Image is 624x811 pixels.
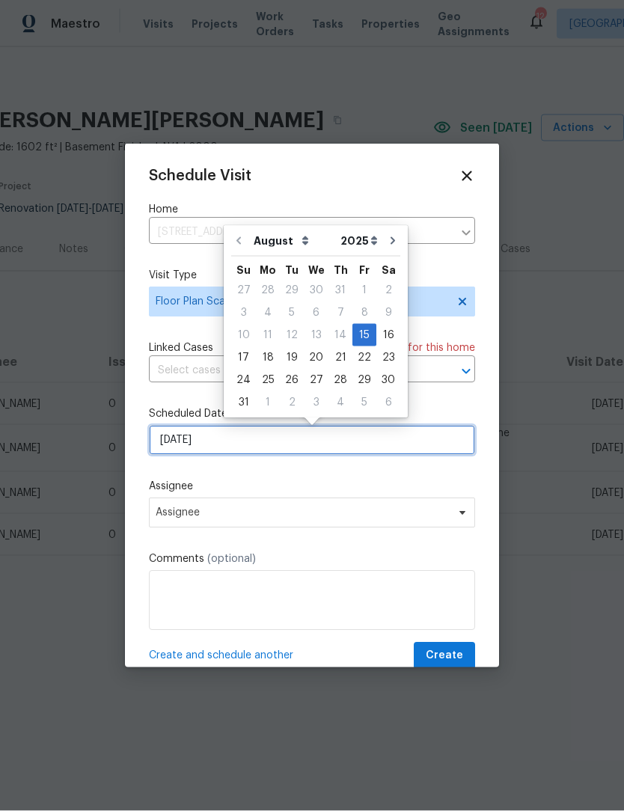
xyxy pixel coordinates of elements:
[376,346,400,369] div: Sat Aug 23 2025
[352,369,376,391] div: Fri Aug 29 2025
[382,226,404,256] button: Go to next month
[280,347,304,368] div: 19
[256,346,280,369] div: Mon Aug 18 2025
[149,479,475,494] label: Assignee
[328,324,352,346] div: Thu Aug 14 2025
[304,324,328,346] div: Wed Aug 13 2025
[256,302,280,324] div: Mon Aug 04 2025
[328,302,352,323] div: 7
[149,551,475,566] label: Comments
[352,325,376,346] div: 15
[352,391,376,414] div: Fri Sep 05 2025
[280,370,304,391] div: 26
[352,302,376,323] div: 8
[304,279,328,302] div: Wed Jul 30 2025
[304,346,328,369] div: Wed Aug 20 2025
[376,302,400,324] div: Sat Aug 09 2025
[328,392,352,413] div: 4
[304,347,328,368] div: 20
[149,168,251,183] span: Schedule Visit
[231,392,256,413] div: 31
[280,325,304,346] div: 12
[280,302,304,323] div: 5
[352,280,376,301] div: 1
[328,302,352,324] div: Thu Aug 07 2025
[376,325,400,346] div: 16
[280,391,304,414] div: Tue Sep 02 2025
[376,280,400,301] div: 2
[236,265,251,275] abbr: Sunday
[304,392,328,413] div: 3
[256,347,280,368] div: 18
[328,279,352,302] div: Thu Jul 31 2025
[304,325,328,346] div: 13
[280,346,304,369] div: Tue Aug 19 2025
[256,324,280,346] div: Mon Aug 11 2025
[231,325,256,346] div: 10
[256,302,280,323] div: 4
[231,370,256,391] div: 24
[376,369,400,391] div: Sat Aug 30 2025
[328,370,352,391] div: 28
[459,168,475,184] span: Close
[304,369,328,391] div: Wed Aug 27 2025
[231,302,256,324] div: Sun Aug 03 2025
[376,347,400,368] div: 23
[231,369,256,391] div: Sun Aug 24 2025
[328,346,352,369] div: Thu Aug 21 2025
[256,325,280,346] div: 11
[149,202,475,217] label: Home
[250,230,337,252] select: Month
[304,370,328,391] div: 27
[352,347,376,368] div: 22
[382,265,396,275] abbr: Saturday
[352,370,376,391] div: 29
[328,369,352,391] div: Thu Aug 28 2025
[280,324,304,346] div: Tue Aug 12 2025
[231,346,256,369] div: Sun Aug 17 2025
[352,302,376,324] div: Fri Aug 08 2025
[149,406,475,421] label: Scheduled Date
[207,554,256,564] span: (optional)
[328,347,352,368] div: 21
[376,392,400,413] div: 6
[231,347,256,368] div: 17
[337,230,382,252] select: Year
[227,226,250,256] button: Go to previous month
[376,370,400,391] div: 30
[280,302,304,324] div: Tue Aug 05 2025
[304,302,328,324] div: Wed Aug 06 2025
[149,268,475,283] label: Visit Type
[359,265,370,275] abbr: Friday
[352,324,376,346] div: Fri Aug 15 2025
[231,302,256,323] div: 3
[280,369,304,391] div: Tue Aug 26 2025
[328,391,352,414] div: Thu Sep 04 2025
[149,221,453,244] input: Enter in an address
[304,302,328,323] div: 6
[304,391,328,414] div: Wed Sep 03 2025
[149,425,475,455] input: M/D/YYYY
[156,294,447,309] span: Floor Plan Scan
[426,646,463,665] span: Create
[156,507,449,518] span: Assignee
[256,369,280,391] div: Mon Aug 25 2025
[352,392,376,413] div: 5
[280,280,304,301] div: 29
[260,265,276,275] abbr: Monday
[231,391,256,414] div: Sun Aug 31 2025
[376,391,400,414] div: Sat Sep 06 2025
[376,302,400,323] div: 9
[376,324,400,346] div: Sat Aug 16 2025
[308,265,325,275] abbr: Wednesday
[256,279,280,302] div: Mon Jul 28 2025
[149,359,433,382] input: Select cases
[352,346,376,369] div: Fri Aug 22 2025
[280,392,304,413] div: 2
[352,279,376,302] div: Fri Aug 01 2025
[328,280,352,301] div: 31
[285,265,299,275] abbr: Tuesday
[256,280,280,301] div: 28
[256,392,280,413] div: 1
[256,370,280,391] div: 25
